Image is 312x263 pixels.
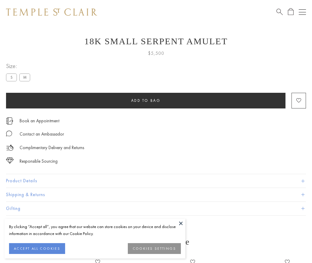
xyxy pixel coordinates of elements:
[131,98,161,103] span: Add to bag
[6,158,14,164] img: icon_sourcing.svg
[20,117,59,124] a: Book an Appointment
[6,36,306,46] h1: 18K Small Serpent Amulet
[6,117,13,124] img: icon_appointment.svg
[19,74,30,81] label: M
[6,130,12,136] img: MessageIcon-01_2.svg
[299,8,306,16] button: Open navigation
[9,223,181,237] div: By clicking “Accept all”, you agree that our website can store cookies on your device and disclos...
[6,188,306,202] button: Shipping & Returns
[20,158,58,165] div: Responsible Sourcing
[6,202,306,215] button: Gifting
[6,8,97,16] img: Temple St. Clair
[6,61,33,71] span: Size:
[128,243,181,254] button: COOKIES SETTINGS
[20,130,64,138] div: Contact an Ambassador
[276,8,283,16] a: Search
[9,243,65,254] button: ACCEPT ALL COOKIES
[6,144,14,152] img: icon_delivery.svg
[6,174,306,188] button: Product Details
[6,93,285,108] button: Add to bag
[288,8,294,16] a: Open Shopping Bag
[148,49,164,57] span: $5,500
[20,144,84,152] p: Complimentary Delivery and Returns
[6,74,17,81] label: S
